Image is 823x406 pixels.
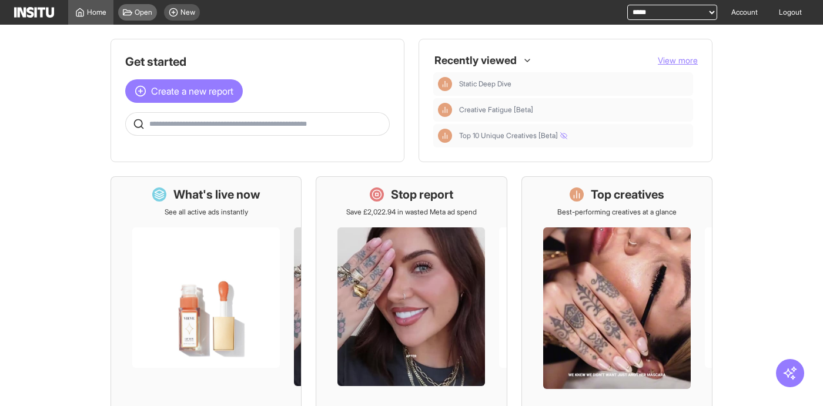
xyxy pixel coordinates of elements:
span: Static Deep Dive [459,79,688,89]
img: Logo [14,7,54,18]
span: Open [135,8,152,17]
button: Create a new report [125,79,243,103]
span: Top 10 Unique Creatives [Beta] [459,131,567,140]
span: New [180,8,195,17]
p: See all active ads instantly [165,207,248,217]
p: Best-performing creatives at a glance [557,207,677,217]
span: Creative Fatigue [Beta] [459,105,533,115]
span: Creative Fatigue [Beta] [459,105,688,115]
div: Insights [438,103,452,117]
h1: Stop report [391,186,453,203]
div: Insights [438,129,452,143]
span: Create a new report [151,84,233,98]
button: View more [658,55,698,66]
span: Top 10 Unique Creatives [Beta] [459,131,688,140]
h1: What's live now [173,186,260,203]
span: Home [87,8,106,17]
p: Save £2,022.94 in wasted Meta ad spend [346,207,477,217]
span: View more [658,55,698,65]
h1: Get started [125,53,390,70]
div: Insights [438,77,452,91]
span: Static Deep Dive [459,79,511,89]
h1: Top creatives [591,186,664,203]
